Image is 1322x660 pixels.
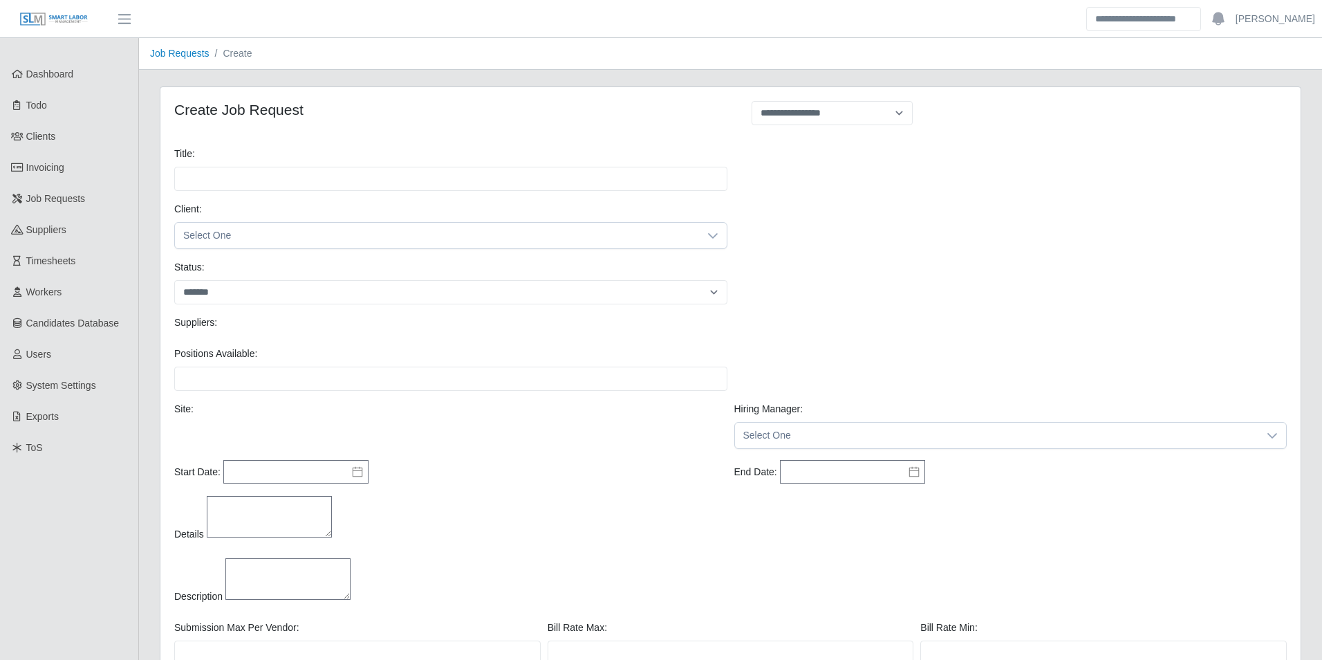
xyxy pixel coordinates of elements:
[920,621,977,635] label: Bill Rate Min:
[26,131,56,142] span: Clients
[174,347,257,361] label: Positions Available:
[174,315,217,330] label: Suppliers:
[174,402,194,416] label: Site:
[19,12,89,27] img: SLM Logo
[26,224,66,235] span: Suppliers
[735,423,1259,448] span: Select One
[174,147,195,161] label: Title:
[174,202,202,217] label: Client:
[26,193,86,204] span: Job Requests
[1236,12,1315,26] a: [PERSON_NAME]
[174,527,204,542] label: Details
[174,465,221,479] label: Start Date:
[210,46,252,61] li: Create
[26,411,59,422] span: Exports
[26,442,43,453] span: ToS
[174,260,205,275] label: Status:
[548,621,607,635] label: Bill Rate Max:
[734,465,777,479] label: End Date:
[734,402,803,416] label: Hiring Manager:
[1086,7,1201,31] input: Search
[174,589,223,604] label: Description
[26,255,76,266] span: Timesheets
[26,286,62,297] span: Workers
[26,68,74,80] span: Dashboard
[175,223,699,248] span: Select One
[174,101,720,118] h4: Create Job Request
[26,162,64,173] span: Invoicing
[26,100,47,111] span: Todo
[26,318,120,329] span: Candidates Database
[150,48,210,59] a: Job Requests
[26,380,96,391] span: System Settings
[174,621,299,635] label: Submission Max Per Vendor:
[26,349,52,360] span: Users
